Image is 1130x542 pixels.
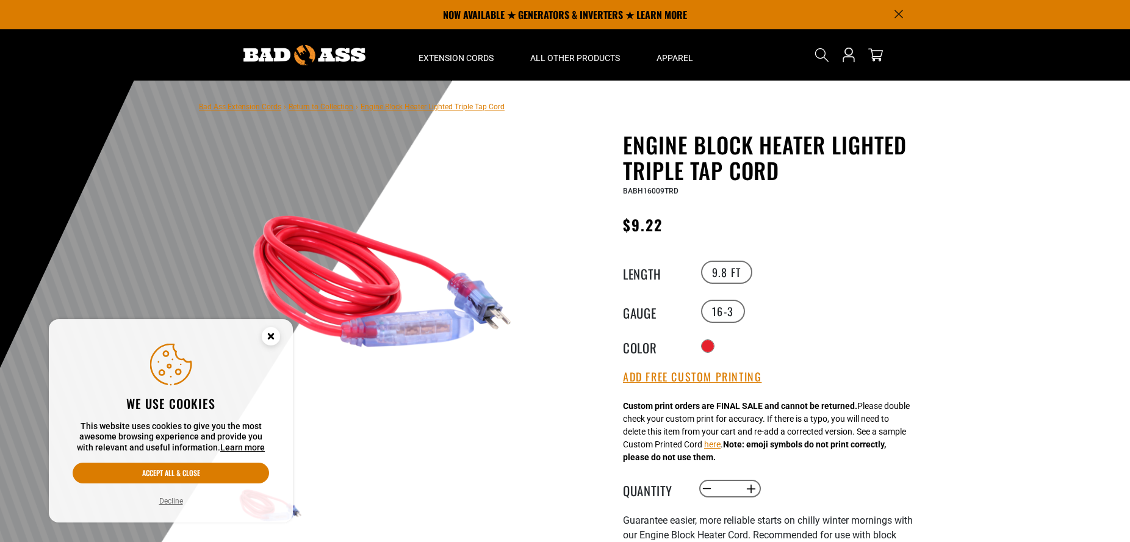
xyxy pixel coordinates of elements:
[623,401,857,411] strong: Custom print orders are FINAL SALE and cannot be returned.
[530,52,620,63] span: All Other Products
[49,319,293,523] aside: Cookie Consent
[623,187,678,195] span: BABH16009TRD
[199,103,281,111] a: Bad Ass Extension Cords
[73,463,269,483] button: Accept all & close
[284,103,286,111] span: ›
[156,495,187,507] button: Decline
[638,29,711,81] summary: Apparel
[73,421,269,453] p: This website uses cookies to give you the most awesome browsing experience and provide you with r...
[199,99,505,114] nav: breadcrumbs
[361,103,505,111] span: Engine Block Heater Lighted Triple Tap Cord
[419,52,494,63] span: Extension Cords
[289,103,353,111] a: Return to Collection
[623,264,684,280] legend: Length
[356,103,358,111] span: ›
[701,300,745,323] label: 16-3
[512,29,638,81] summary: All Other Products
[657,52,693,63] span: Apparel
[243,45,365,65] img: Bad Ass Extension Cords
[812,45,832,65] summary: Search
[623,370,761,384] button: Add Free Custom Printing
[623,338,684,354] legend: Color
[704,438,721,451] button: here
[220,443,265,452] a: Learn more
[73,396,269,411] h2: We use cookies
[235,134,529,428] img: red
[623,439,886,462] strong: Note: emoji symbols do not print correctly, please do not use them.
[400,29,512,81] summary: Extension Cords
[623,132,922,183] h1: Engine Block Heater Lighted Triple Tap Cord
[623,303,684,319] legend: Gauge
[623,214,663,236] span: $9.22
[623,400,910,464] div: Please double check your custom print for accuracy. If there is a typo, you will need to delete t...
[623,481,684,497] label: Quantity
[701,261,753,284] label: 9.8 FT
